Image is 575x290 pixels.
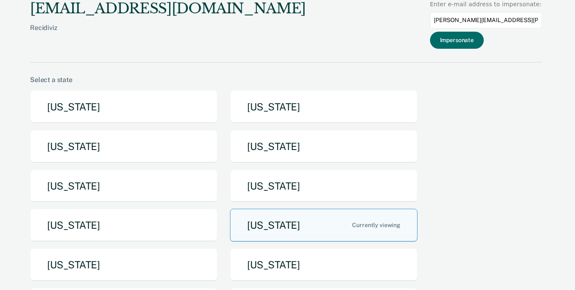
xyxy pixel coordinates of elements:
button: [US_STATE] [30,209,217,242]
button: [US_STATE] [30,90,217,123]
button: [US_STATE] [230,209,417,242]
button: [US_STATE] [230,248,417,281]
input: Enter an email to impersonate... [430,12,542,28]
button: [US_STATE] [30,130,217,163]
button: [US_STATE] [30,170,217,202]
div: Recidiviz [30,24,306,45]
button: [US_STATE] [230,130,417,163]
button: Impersonate [430,32,484,49]
button: [US_STATE] [230,90,417,123]
div: Select a state [30,76,542,84]
button: [US_STATE] [30,248,217,281]
button: [US_STATE] [230,170,417,202]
